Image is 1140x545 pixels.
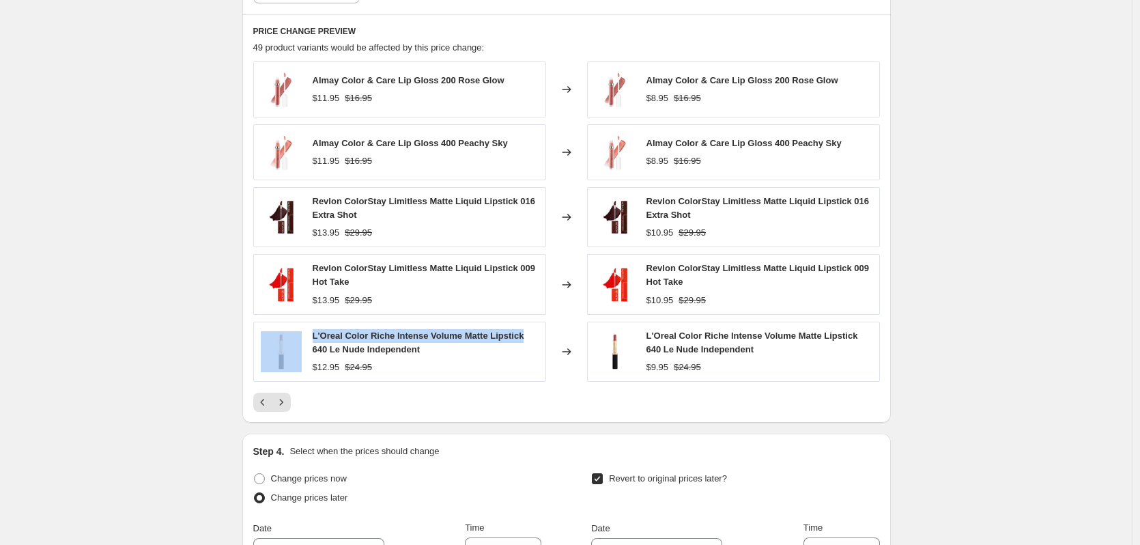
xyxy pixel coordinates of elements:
[272,393,291,412] button: Next
[313,263,536,287] span: Revlon ColorStay Limitless Matte Liquid Lipstick 009 Hot Take
[313,331,524,354] span: L'Oreal Color Riche Intense Volume Matte Lipstick 640 Le Nude Independent
[253,26,880,37] h6: PRICE CHANGE PREVIEW
[261,132,302,173] img: 91gJY-qbpcL-Photoroom-16_80x.webp
[595,69,636,110] img: 91gJY-qbpcL-Photoroom-14_80x.webp
[345,361,372,374] strike: $24.95
[646,294,674,307] div: $10.95
[646,361,669,374] div: $9.95
[674,361,701,374] strike: $24.95
[261,264,302,305] img: image-Photoroom-17_80x.webp
[646,263,870,287] span: Revlon ColorStay Limitless Matte Liquid Lipstick 009 Hot Take
[345,294,372,307] strike: $29.95
[646,196,870,220] span: Revlon ColorStay Limitless Matte Liquid Lipstick 016 Extra Shot
[313,196,536,220] span: Revlon ColorStay Limitless Matte Liquid Lipstick 016 Extra Shot
[595,264,636,305] img: image-Photoroom-17_80x.webp
[674,154,701,168] strike: $16.95
[646,75,838,85] span: Almay Color & Care Lip Gloss 200 Rose Glow
[261,331,302,372] img: SFB260-Photoroom-14_80x.webp
[646,226,674,240] div: $10.95
[679,226,706,240] strike: $29.95
[679,294,706,307] strike: $29.95
[271,492,348,503] span: Change prices later
[609,473,727,484] span: Revert to original prices later?
[646,138,842,148] span: Almay Color & Care Lip Gloss 400 Peachy Sky
[313,75,504,85] span: Almay Color & Care Lip Gloss 200 Rose Glow
[345,226,372,240] strike: $29.95
[595,132,636,173] img: 91gJY-qbpcL-Photoroom-16_80x.webp
[803,522,823,533] span: Time
[261,197,302,238] img: ES-Photoroom_7b62163f-8abd-4006-9b6f-b45510562465_80x.webp
[261,69,302,110] img: 91gJY-qbpcL-Photoroom-14_80x.webp
[313,294,340,307] div: $13.95
[465,522,484,533] span: Time
[646,331,858,354] span: L'Oreal Color Riche Intense Volume Matte Lipstick 640 Le Nude Independent
[253,445,285,458] h2: Step 4.
[313,138,508,148] span: Almay Color & Care Lip Gloss 400 Peachy Sky
[674,92,701,105] strike: $16.95
[313,361,340,374] div: $12.95
[646,154,669,168] div: $8.95
[253,393,272,412] button: Previous
[289,445,439,458] p: Select when the prices should change
[345,92,372,105] strike: $16.95
[595,197,636,238] img: ES-Photoroom_7b62163f-8abd-4006-9b6f-b45510562465_80x.webp
[646,92,669,105] div: $8.95
[253,523,272,533] span: Date
[253,42,485,53] span: 49 product variants would be affected by this price change:
[253,393,291,412] nav: Pagination
[313,154,340,168] div: $11.95
[271,473,347,484] span: Change prices now
[313,226,340,240] div: $13.95
[591,523,610,533] span: Date
[313,92,340,105] div: $11.95
[595,331,636,372] img: SFB260-Photoroom-14_80x.webp
[345,154,372,168] strike: $16.95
